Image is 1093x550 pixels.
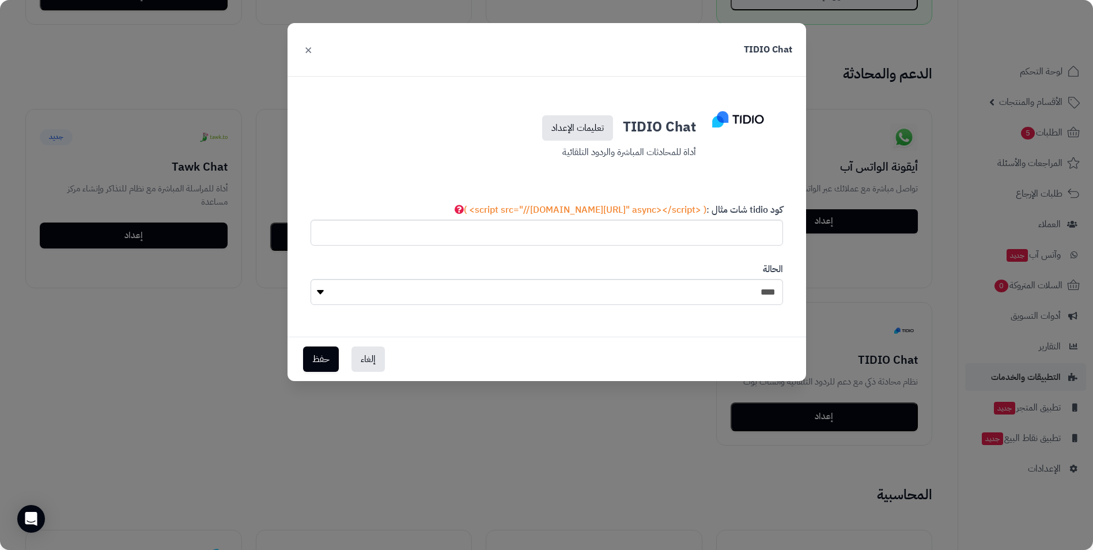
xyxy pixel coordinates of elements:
p: أداة للمحادثات المباشرة والردود التلقائية [398,141,696,160]
h3: TIDIO Chat [744,43,792,56]
a: تعليمات الإعداد [542,115,613,141]
button: × [301,37,315,62]
span: ( <script src="//[DOMAIN_NAME][URL]" async></script> ) [452,203,706,217]
img: tidio.png [701,111,775,128]
div: Open Intercom Messenger [17,505,45,533]
button: حفظ [303,346,339,372]
button: إلغاء [351,346,385,372]
label: الحالة [763,263,783,276]
label: كود tidio شات مثال : [452,203,783,217]
h3: TIDIO Chat [398,111,696,141]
